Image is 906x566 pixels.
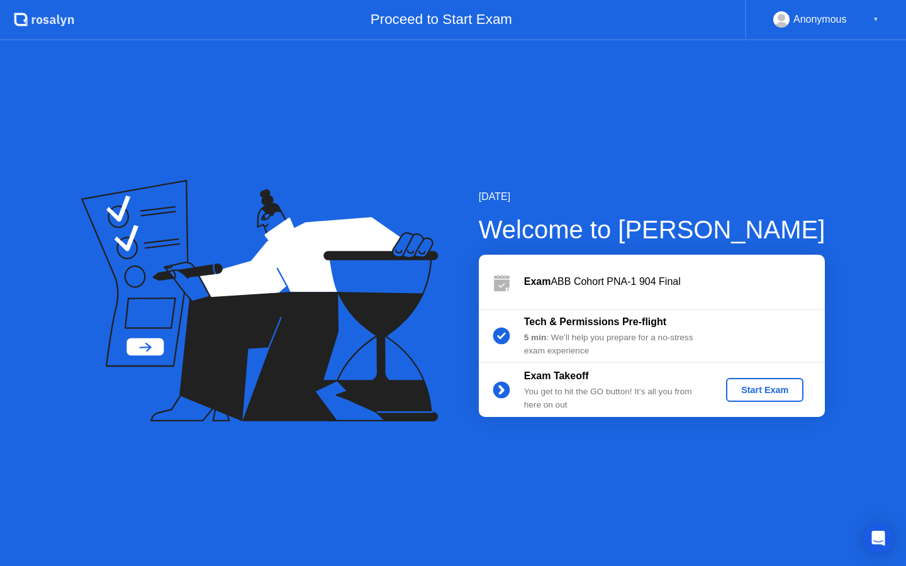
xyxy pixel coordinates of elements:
button: Start Exam [726,378,803,402]
div: [DATE] [479,189,825,204]
div: Anonymous [793,11,847,28]
b: 5 min [524,333,547,342]
div: Start Exam [731,385,798,395]
div: ▼ [873,11,879,28]
div: Welcome to [PERSON_NAME] [479,211,825,248]
b: Exam Takeoff [524,370,589,381]
div: ABB Cohort PNA-1 904 Final [524,274,825,289]
b: Exam [524,276,551,287]
b: Tech & Permissions Pre-flight [524,316,666,327]
div: You get to hit the GO button! It’s all you from here on out [524,386,705,411]
div: Open Intercom Messenger [863,523,893,553]
div: : We’ll help you prepare for a no-stress exam experience [524,331,705,357]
